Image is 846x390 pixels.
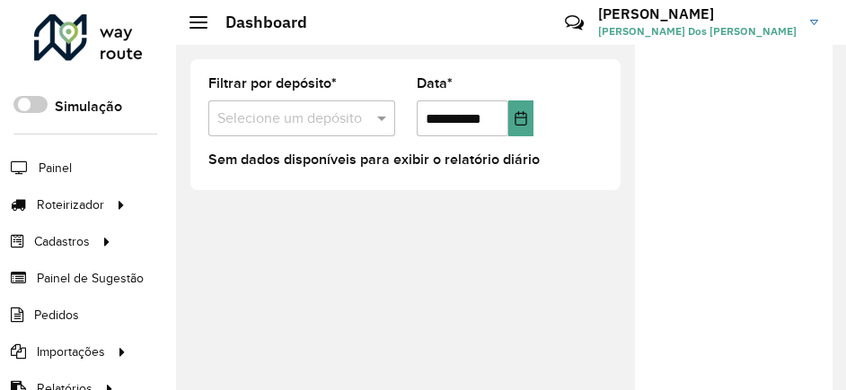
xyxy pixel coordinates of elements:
label: Filtrar por depósito [208,73,337,94]
label: Simulação [55,96,122,117]
h2: Dashboard [207,13,307,32]
label: Data [417,73,453,94]
span: Pedidos [34,306,79,325]
span: [PERSON_NAME] Dos [PERSON_NAME] [598,23,797,39]
span: Painel [39,159,72,178]
span: Roteirizador [37,195,104,214]
label: Sem dados disponíveis para exibir o relatório diário [208,149,540,170]
span: Painel de Sugestão [37,269,144,288]
h3: [PERSON_NAME] [598,5,797,22]
button: Choose Date [508,100,533,136]
span: Importações [37,342,105,361]
a: Contato Rápido [555,4,594,42]
span: Cadastros [34,232,90,251]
